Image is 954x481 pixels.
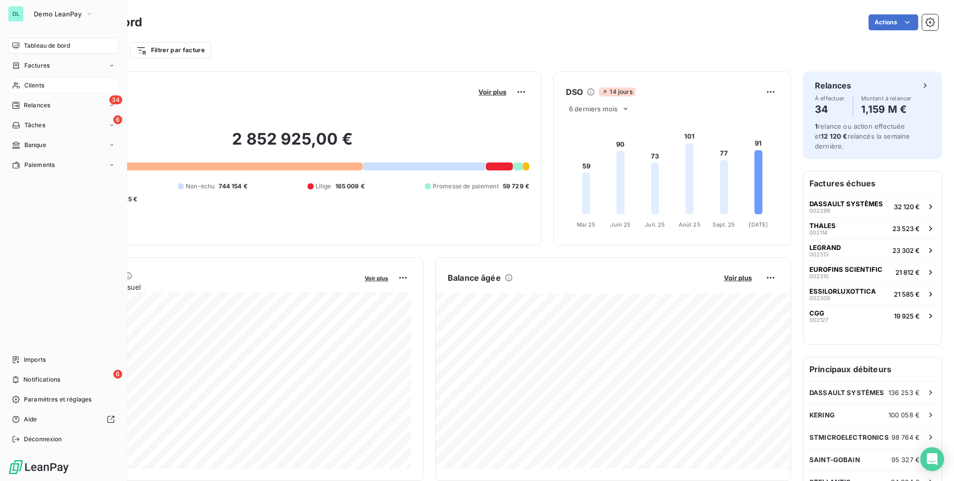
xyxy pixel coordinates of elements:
[803,283,942,305] button: ESSILORLUXOTTICA00230921 585 €
[713,221,735,228] tspan: Sept. 25
[724,274,752,282] span: Voir plus
[809,243,841,251] span: LEGRAND
[109,95,122,104] span: 34
[920,447,944,471] div: Open Intercom Messenger
[809,456,860,464] span: SAINT-GOBAIN
[56,129,529,159] h2: 2 852 925,00 €
[894,290,920,298] span: 21 585 €
[24,141,46,150] span: Banque
[8,411,119,427] a: Aide
[365,275,388,282] span: Voir plus
[23,375,60,384] span: Notifications
[24,435,62,444] span: Déconnexion
[809,230,827,236] span: 002114
[894,312,920,320] span: 19 925 €
[809,287,876,295] span: ESSILORLUXOTTICA
[809,208,830,214] span: 002298
[892,246,920,254] span: 23 302 €
[566,86,583,98] h6: DSO
[186,182,215,191] span: Non-échu
[861,95,912,101] span: Montant à relancer
[803,261,942,283] button: EUROFINS SCIENTIFIC00231021 812 €
[599,87,635,96] span: 14 jours
[335,182,365,191] span: 165 009 €
[815,122,910,150] span: relance ou action effectuée et relancés la semaine dernière.
[8,459,70,475] img: Logo LeanPay
[891,433,920,441] span: 98 764 €
[113,370,122,379] span: 6
[8,6,24,22] div: DL
[113,115,122,124] span: 6
[809,222,836,230] span: THALES
[803,305,942,326] button: CGG00212719 925 €
[24,395,91,404] span: Paramètres et réglages
[803,357,942,381] h6: Principaux débiteurs
[569,105,618,113] span: 6 derniers mois
[749,221,768,228] tspan: [DATE]
[24,61,50,70] span: Factures
[24,355,46,364] span: Imports
[130,42,211,58] button: Filtrer par facture
[809,273,829,279] span: 002310
[24,121,45,130] span: Tâches
[803,171,942,195] h6: Factures échues
[316,182,331,191] span: Litige
[34,10,81,18] span: Demo LeanPay
[645,221,665,228] tspan: Juil. 25
[809,389,884,397] span: DASSAULT SYSTÈMES
[448,272,501,284] h6: Balance âgée
[809,309,824,317] span: CGG
[888,389,920,397] span: 136 253 €
[503,182,529,191] span: 59 729 €
[892,225,920,233] span: 23 523 €
[815,101,845,117] h4: 34
[809,265,882,273] span: EUROFINS SCIENTIFIC
[809,251,829,257] span: 002313
[803,195,942,217] button: DASSAULT SYSTÈMES00229832 120 €
[478,88,506,96] span: Voir plus
[809,295,830,301] span: 002309
[803,239,942,261] button: LEGRAND00231323 302 €
[610,221,631,228] tspan: Juin 25
[24,160,55,169] span: Paiements
[869,14,918,30] button: Actions
[24,81,44,90] span: Clients
[24,415,37,424] span: Aide
[721,273,755,282] button: Voir plus
[809,317,828,323] span: 002127
[894,203,920,211] span: 32 120 €
[803,217,942,239] button: THALES00211423 523 €
[476,87,509,96] button: Voir plus
[815,80,851,91] h6: Relances
[362,273,391,282] button: Voir plus
[809,200,883,208] span: DASSAULT SYSTÈMES
[24,101,50,110] span: Relances
[24,41,70,50] span: Tableau de bord
[679,221,701,228] tspan: Août 25
[891,456,920,464] span: 95 327 €
[577,221,595,228] tspan: Mai 25
[895,268,920,276] span: 21 812 €
[809,411,835,419] span: KERING
[56,282,358,292] span: Chiffre d'affaires mensuel
[888,411,920,419] span: 100 058 €
[815,122,818,130] span: 1
[861,101,912,117] h4: 1,159 M €
[815,95,845,101] span: À effectuer
[821,132,847,140] span: 12 120 €
[809,433,889,441] span: STMICROELECTRONICS
[433,182,499,191] span: Promesse de paiement
[219,182,247,191] span: 744 154 €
